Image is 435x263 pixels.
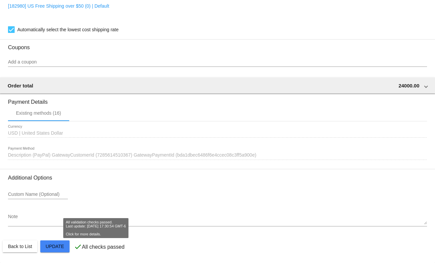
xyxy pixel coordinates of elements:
span: Automatically select the lowest cost shipping rate [17,26,118,34]
button: Update [40,240,70,252]
input: Custom Name (Optional) [8,192,68,197]
div: Existing methods (16) [16,110,61,116]
input: Add a coupon [8,60,427,65]
span: 24000.00 [398,83,419,88]
span: Description (PayPal) GatewayCustomerId (7285614510367) GatewayPaymentId (bda1dbec6486f6e4ccec08c3... [8,152,256,158]
h3: Additional Options [8,175,427,181]
h3: Coupons [8,39,427,51]
a: [182980] US Free Shipping over $50 (0) | Default [8,3,109,9]
span: Update [46,244,64,249]
span: USD | United States Dollar [8,130,63,136]
h3: Payment Details [8,94,427,105]
mat-icon: check [74,243,82,251]
button: Back to List [3,240,37,252]
p: All checks passed [82,244,124,250]
span: Back to List [8,244,32,249]
span: Order total [8,83,33,88]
